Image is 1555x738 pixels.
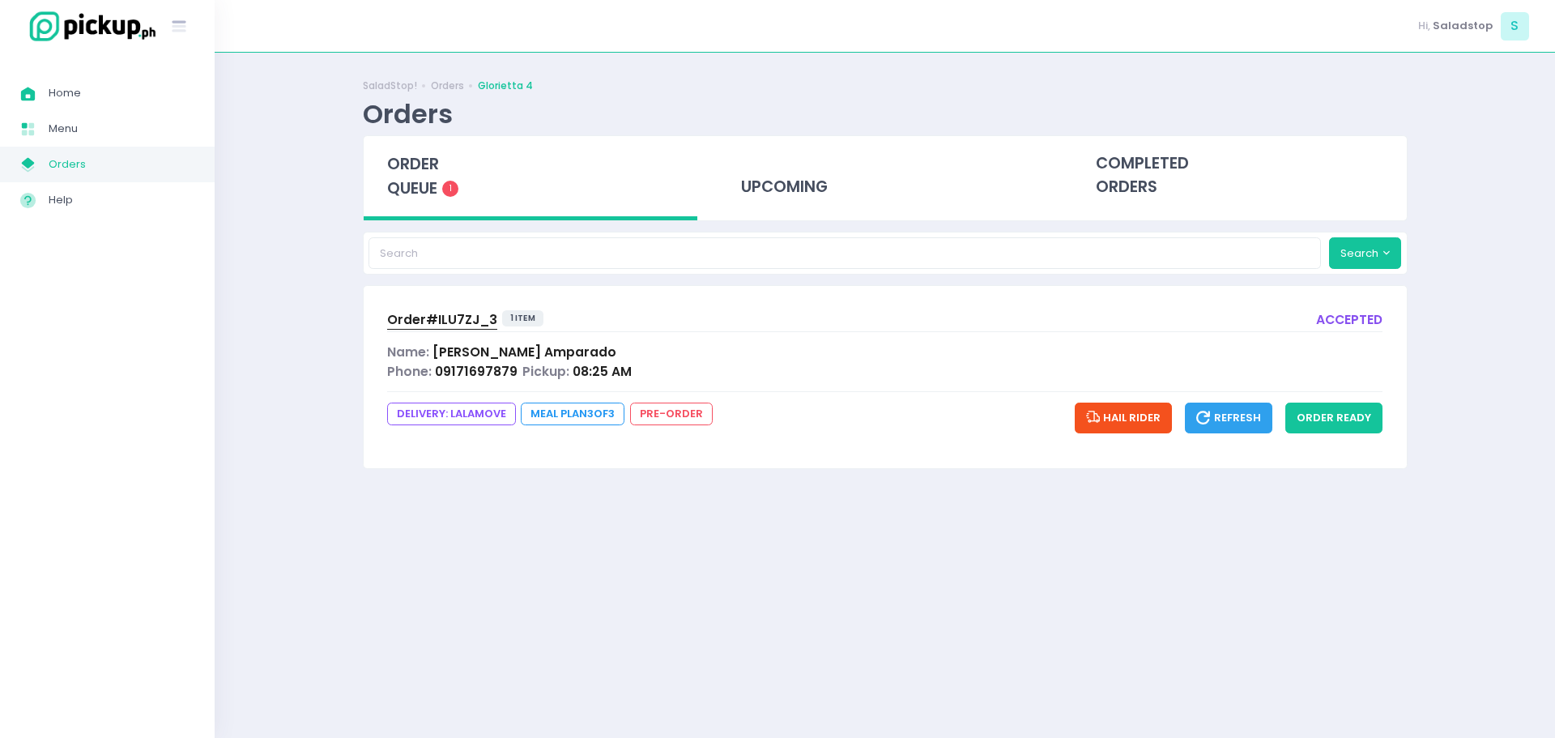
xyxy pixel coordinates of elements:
span: order queue [387,153,439,199]
span: 1 [442,181,458,197]
span: 09171697879 [435,363,518,380]
span: Name: [387,343,429,360]
span: Hail Rider [1086,410,1161,425]
a: Order#ILU7ZJ_3 [387,310,497,332]
img: logo [20,9,158,44]
button: Refresh [1185,403,1272,433]
span: Menu [49,118,194,139]
span: Refresh [1196,410,1261,425]
div: Orders [363,98,453,130]
div: upcoming [718,136,1052,215]
span: Phone: [387,363,432,380]
span: 08:25 AM [573,363,632,380]
span: Orders [49,154,194,175]
span: Order# ILU7ZJ_3 [387,311,497,328]
span: S [1501,12,1529,41]
span: [PERSON_NAME] Amparado [432,343,616,360]
span: DELIVERY: lalamove [387,403,516,425]
span: 1 item [502,310,543,326]
span: pre-order [630,403,713,425]
a: Glorietta 4 [478,79,533,93]
button: Hail Rider [1075,403,1173,433]
div: accepted [1316,310,1382,332]
button: order ready [1285,403,1382,433]
span: Help [49,190,194,211]
span: Hi, [1418,18,1430,34]
span: Home [49,83,194,104]
span: Meal Plan 3 of 3 [521,403,624,425]
button: Search [1329,237,1402,268]
a: Orders [431,79,464,93]
div: completed orders [1072,136,1407,215]
span: Pickup: [522,363,569,380]
span: Saladstop [1433,18,1493,34]
input: Search [369,237,1321,268]
a: SaladStop! [363,79,417,93]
